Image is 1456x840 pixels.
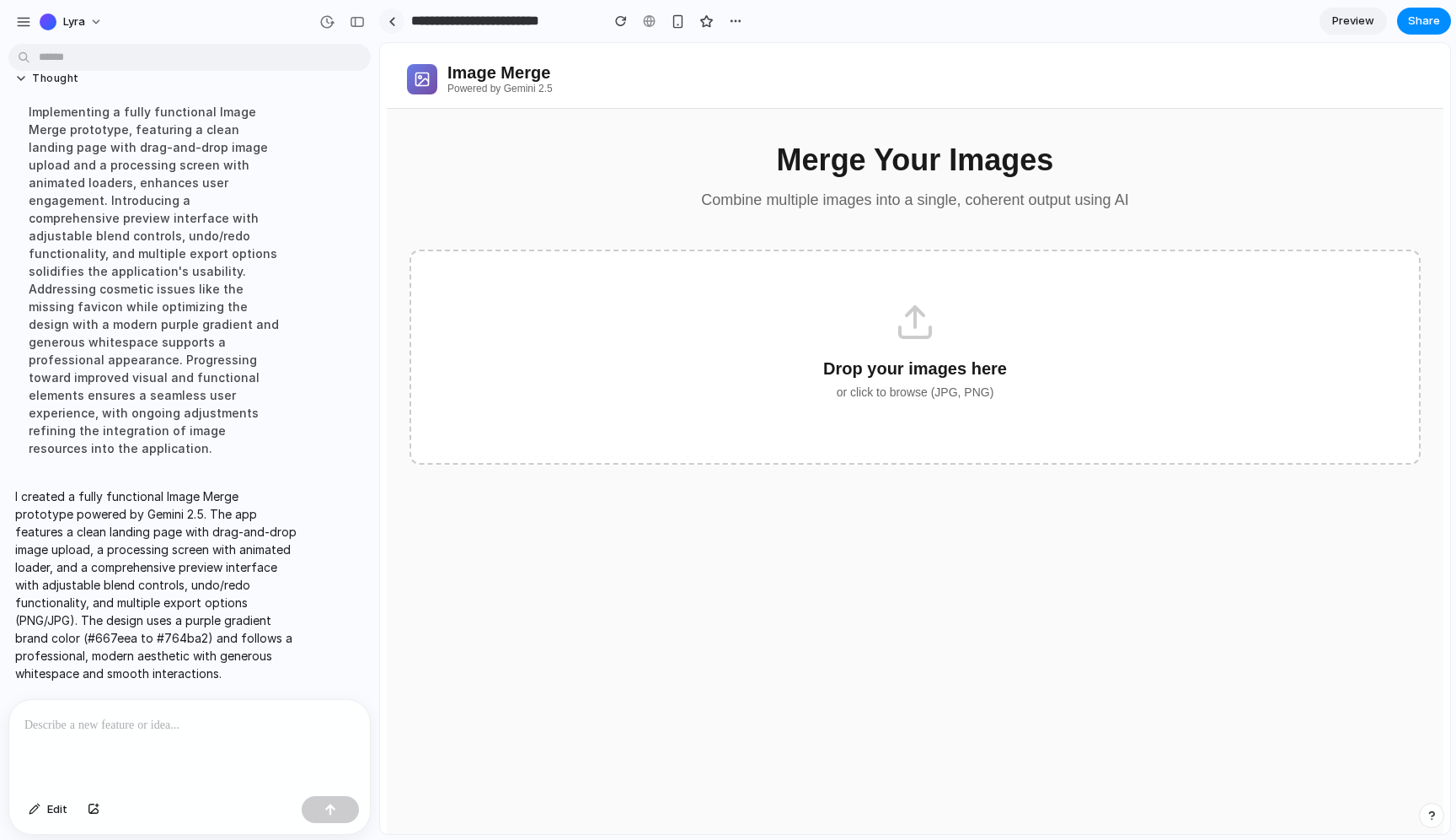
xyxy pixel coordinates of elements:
[1319,8,1387,35] a: Preview
[47,801,67,818] span: Edit
[65,316,1005,336] h3: Drop your images here
[1397,8,1451,35] button: Share
[20,796,76,823] button: Edit
[67,40,173,51] p: Powered by Gemini 2.5
[15,93,297,467] div: Implementing a fully functional Image Merge prototype, featuring a clean landing page with drag-a...
[15,487,297,682] p: I created a fully functional Image Merge prototype powered by Gemini 2.5. The app features a clea...
[1408,13,1440,30] span: Share
[1332,13,1374,30] span: Preview
[65,342,1005,356] p: or click to browse (JPG, PNG)
[63,13,85,30] span: Lyra
[67,20,173,40] h1: Image Merge
[29,100,1041,135] h2: Merge Your Images
[29,148,1041,166] p: Combine multiple images into a single, coherent output using AI
[33,8,111,35] button: Lyra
